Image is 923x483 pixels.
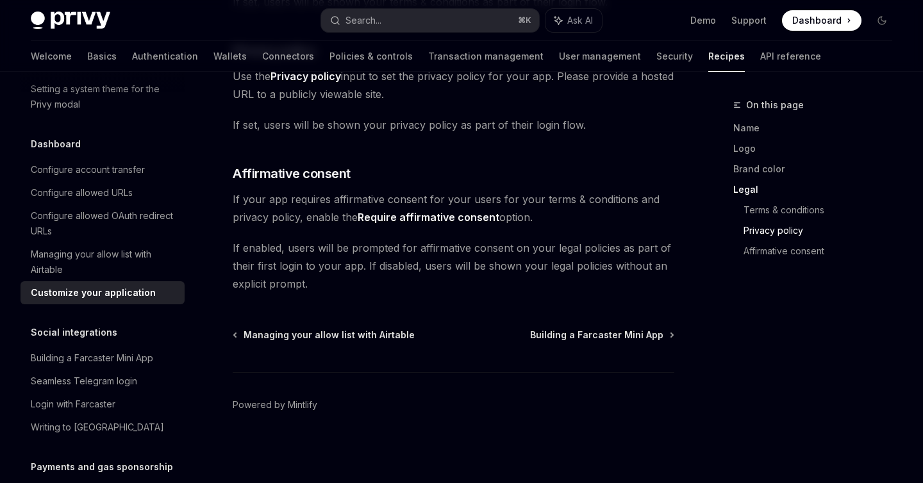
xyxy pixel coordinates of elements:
[31,325,117,340] h5: Social integrations
[233,165,351,183] span: Affirmative consent
[233,398,317,411] a: Powered by Mintlify
[731,14,767,27] a: Support
[782,10,861,31] a: Dashboard
[530,329,673,341] a: Building a Farcaster Mini App
[358,211,499,224] strong: Require affirmative consent
[545,9,602,32] button: Ask AI
[321,9,538,32] button: Search...⌘K
[233,67,674,103] span: Use the input to set the privacy policy for your app. Please provide a hosted URL to a publicly v...
[518,15,531,26] span: ⌘ K
[31,420,164,435] div: Writing to [GEOGRAPHIC_DATA]
[21,181,185,204] a: Configure allowed URLs
[21,204,185,243] a: Configure allowed OAuth redirect URLs
[345,13,381,28] div: Search...
[234,329,415,341] a: Managing your allow list with Airtable
[31,185,133,201] div: Configure allowed URLs
[132,41,198,72] a: Authentication
[559,41,641,72] a: User management
[329,41,413,72] a: Policies & controls
[31,81,177,112] div: Setting a system theme for the Privy modal
[31,350,153,366] div: Building a Farcaster Mini App
[760,41,821,72] a: API reference
[270,70,341,83] strong: Privacy policy
[733,138,902,159] a: Logo
[872,10,892,31] button: Toggle dark mode
[31,285,156,300] div: Customize your application
[567,14,593,27] span: Ask AI
[31,373,137,389] div: Seamless Telegram login
[690,14,716,27] a: Demo
[31,208,177,239] div: Configure allowed OAuth redirect URLs
[21,78,185,116] a: Setting a system theme for the Privy modal
[233,190,674,226] span: If your app requires affirmative consent for your users for your terms & conditions and privacy p...
[744,220,902,241] a: Privacy policy
[31,12,110,29] img: dark logo
[31,459,173,475] h5: Payments and gas sponsorship
[31,247,177,277] div: Managing your allow list with Airtable
[656,41,693,72] a: Security
[213,41,247,72] a: Wallets
[21,370,185,393] a: Seamless Telegram login
[31,41,72,72] a: Welcome
[530,329,663,341] span: Building a Farcaster Mini App
[87,41,117,72] a: Basics
[31,136,81,152] h5: Dashboard
[233,239,674,293] span: If enabled, users will be prompted for affirmative consent on your legal policies as part of thei...
[31,397,115,412] div: Login with Farcaster
[31,162,145,177] div: Configure account transfer
[244,329,415,341] span: Managing your allow list with Airtable
[733,159,902,179] a: Brand color
[428,41,544,72] a: Transaction management
[21,347,185,370] a: Building a Farcaster Mini App
[21,393,185,416] a: Login with Farcaster
[21,158,185,181] a: Configure account transfer
[792,14,842,27] span: Dashboard
[262,41,314,72] a: Connectors
[744,200,902,220] a: Terms & conditions
[21,243,185,281] a: Managing your allow list with Airtable
[233,116,674,134] span: If set, users will be shown your privacy policy as part of their login flow.
[733,118,902,138] a: Name
[708,41,745,72] a: Recipes
[746,97,804,113] span: On this page
[733,179,902,200] a: Legal
[744,241,902,261] a: Affirmative consent
[21,416,185,439] a: Writing to [GEOGRAPHIC_DATA]
[21,281,185,304] a: Customize your application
